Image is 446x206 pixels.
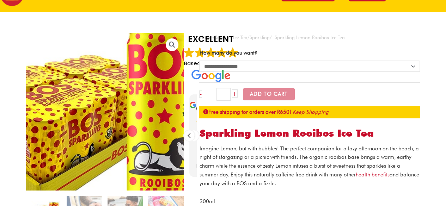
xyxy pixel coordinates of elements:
img: Google [184,47,194,58]
input: Product quantity [216,88,230,101]
img: Google [189,101,196,108]
img: Google [227,47,238,58]
img: Sparkling Lemon Rooibos Ice Tea - Image 2 [184,33,341,191]
nav: Breadcrumb [199,33,420,42]
label: How many do you want? [199,50,257,56]
p: 300ml [199,197,420,206]
a: - [199,90,202,98]
img: Google [195,47,205,58]
p: Imagine Lemon, but with bubbles! The perfect companion for a lazy afternoon on the beach, a night... [199,144,420,188]
a: + [232,89,238,98]
a: View full-screen image gallery [166,38,178,51]
img: Google [191,70,230,82]
strong: EXCELLENT [184,33,238,45]
div: Next review [188,130,199,141]
span: Based on [184,60,238,67]
div: Previous review [184,130,195,141]
img: Google [216,47,227,58]
a: Keep Shopping [292,109,328,115]
a: Sparkling [249,35,269,40]
button: Add to Cart [243,88,295,100]
strong: Free shipping for orders over R650! [203,109,291,115]
h1: Sparkling Lemon Rooibos Ice Tea [199,127,420,139]
img: Google [206,47,216,58]
a: health benefits [355,171,389,178]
